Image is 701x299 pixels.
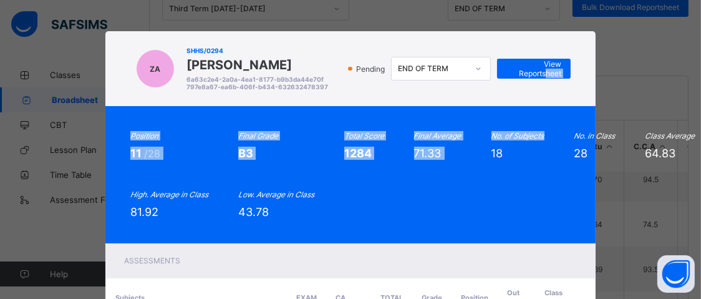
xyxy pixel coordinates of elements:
span: 71.33 [414,147,442,160]
span: ZA [150,64,160,74]
i: No. in Class [574,131,616,140]
span: 1284 [344,147,372,160]
span: 18 [491,147,503,160]
i: Final Grade [238,131,278,140]
span: View Reportsheet [506,59,561,78]
span: 28 [574,147,588,160]
span: Assessments [124,256,180,265]
i: Position [130,131,158,140]
button: Open asap [657,255,695,293]
i: No. of Subjects [491,131,544,140]
i: High. Average in Class [130,190,208,199]
i: Class Average [645,131,695,140]
span: SHHS/0294 [186,47,342,54]
span: 64.83 [645,147,676,160]
span: [PERSON_NAME] [186,57,342,72]
span: 43.78 [238,205,269,218]
i: Final Average [414,131,462,140]
span: 6a63c2e4-2a0a-4ea1-8177-b9b3da44e70f 797e8a67-ea6b-406f-b434-632632478397 [186,76,342,91]
i: Low. Average in Class [238,190,314,199]
span: /28 [144,147,160,160]
div: END OF TERM [398,64,468,74]
span: B3 [238,147,253,160]
span: 11 [130,147,144,160]
span: Pending [355,64,389,74]
span: 81.92 [130,205,158,218]
i: Total Score [344,131,384,140]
